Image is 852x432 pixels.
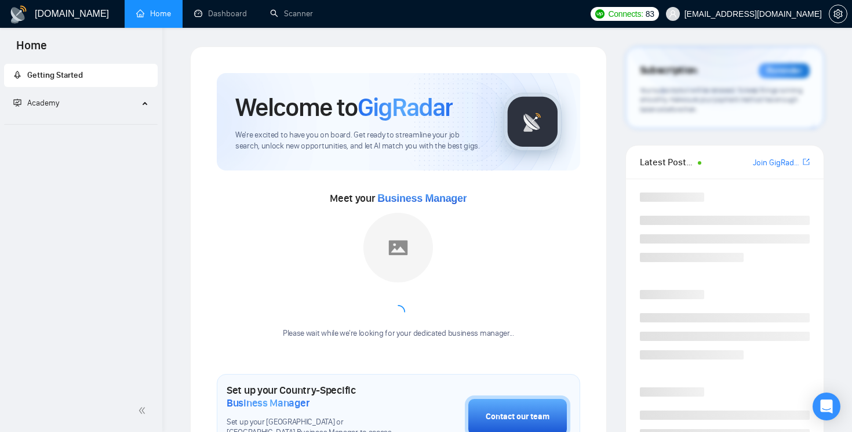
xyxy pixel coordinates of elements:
span: Getting Started [27,70,83,80]
span: Latest Posts from the GigRadar Community [640,155,695,169]
span: rocket [13,71,21,79]
span: loading [388,302,408,322]
a: Join GigRadar Slack Community [753,157,800,169]
span: 83 [646,8,654,20]
div: Contact our team [486,411,549,423]
img: logo [9,5,28,24]
span: Home [7,37,56,61]
h1: Set up your Country-Specific [227,384,407,409]
div: Please wait while we're looking for your dedicated business manager... [276,328,521,339]
div: Reminder [759,63,810,78]
span: Business Manager [227,397,310,409]
span: Connects: [608,8,643,20]
a: export [803,157,810,168]
img: upwork-logo.png [595,9,605,19]
h1: Welcome to [235,92,453,123]
img: gigradar-logo.png [504,93,562,151]
li: Academy Homepage [4,119,158,127]
span: Subscription [640,61,697,81]
span: Your subscription will be renewed. To keep things running smoothly, make sure your payment method... [640,86,803,114]
span: GigRadar [358,92,453,123]
span: Academy [27,98,59,108]
span: We're excited to have you on board. Get ready to streamline your job search, unlock new opportuni... [235,130,485,152]
img: placeholder.png [363,213,433,282]
a: searchScanner [270,9,313,19]
span: Academy [13,98,59,108]
button: setting [829,5,847,23]
a: dashboardDashboard [194,9,247,19]
span: double-left [138,405,150,416]
span: Meet your [330,192,467,205]
span: fund-projection-screen [13,99,21,107]
span: export [803,157,810,166]
span: setting [829,9,847,19]
span: Business Manager [377,193,467,204]
li: Getting Started [4,64,158,87]
a: homeHome [136,9,171,19]
div: Open Intercom Messenger [813,393,840,420]
a: setting [829,9,847,19]
span: user [669,10,677,18]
